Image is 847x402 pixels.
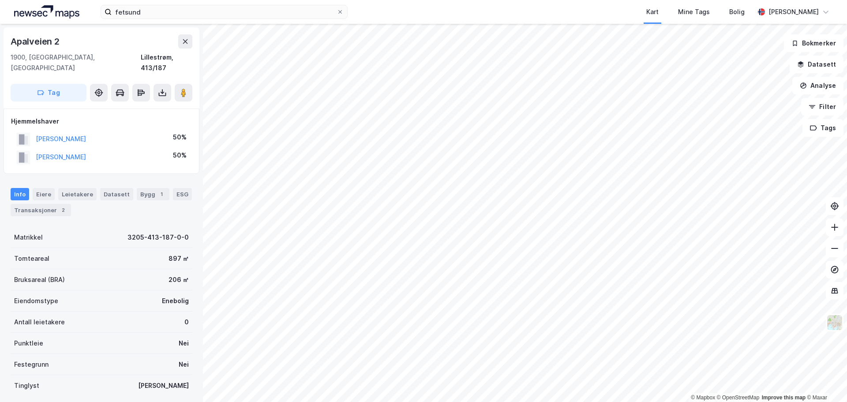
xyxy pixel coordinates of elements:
[112,5,337,19] input: Søk på adresse, matrikkel, gårdeiere, leietakere eller personer
[678,7,710,17] div: Mine Tags
[184,317,189,327] div: 0
[784,34,843,52] button: Bokmerker
[141,52,192,73] div: Lillestrøm, 413/187
[59,206,67,214] div: 2
[100,188,133,200] div: Datasett
[11,52,141,73] div: 1900, [GEOGRAPHIC_DATA], [GEOGRAPHIC_DATA]
[58,188,97,200] div: Leietakere
[14,359,49,370] div: Festegrunn
[691,394,715,401] a: Mapbox
[11,116,192,127] div: Hjemmelshaver
[14,338,43,349] div: Punktleie
[11,84,86,101] button: Tag
[137,188,169,200] div: Bygg
[173,132,187,143] div: 50%
[14,380,39,391] div: Tinglyst
[157,190,166,199] div: 1
[162,296,189,306] div: Enebolig
[14,296,58,306] div: Eiendomstype
[173,150,187,161] div: 50%
[768,7,819,17] div: [PERSON_NAME]
[826,314,843,331] img: Z
[173,188,192,200] div: ESG
[11,34,61,49] div: Apalveien 2
[138,380,189,391] div: [PERSON_NAME]
[717,394,760,401] a: OpenStreetMap
[127,232,189,243] div: 3205-413-187-0-0
[14,274,65,285] div: Bruksareal (BRA)
[179,338,189,349] div: Nei
[792,77,843,94] button: Analyse
[790,56,843,73] button: Datasett
[33,188,55,200] div: Eiere
[169,253,189,264] div: 897 ㎡
[803,360,847,402] iframe: Chat Widget
[11,204,71,216] div: Transaksjoner
[14,232,43,243] div: Matrikkel
[179,359,189,370] div: Nei
[762,394,806,401] a: Improve this map
[803,360,847,402] div: Kontrollprogram for chat
[14,317,65,327] div: Antall leietakere
[169,274,189,285] div: 206 ㎡
[14,5,79,19] img: logo.a4113a55bc3d86da70a041830d287a7e.svg
[729,7,745,17] div: Bolig
[14,253,49,264] div: Tomteareal
[801,98,843,116] button: Filter
[11,188,29,200] div: Info
[646,7,659,17] div: Kart
[802,119,843,137] button: Tags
